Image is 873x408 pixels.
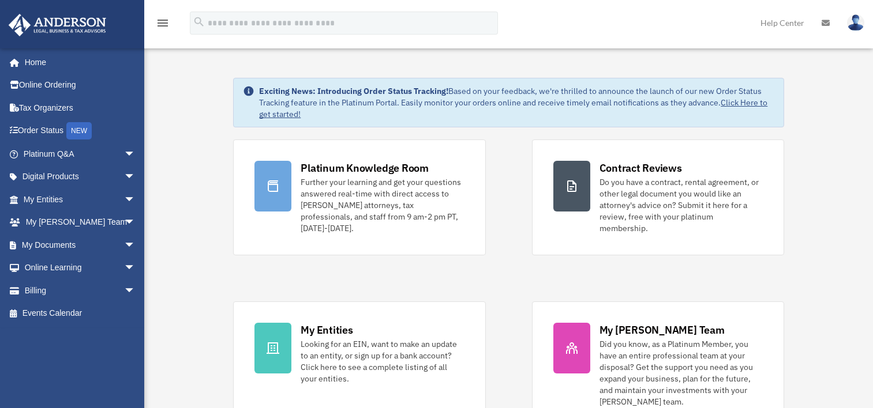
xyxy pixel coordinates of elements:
i: menu [156,16,170,30]
span: arrow_drop_down [124,233,147,257]
a: menu [156,20,170,30]
img: User Pic [847,14,864,31]
div: NEW [66,122,92,139]
a: Order StatusNEW [8,119,153,143]
div: Based on your feedback, we're thrilled to announce the launch of our new Order Status Tracking fe... [259,85,774,120]
a: Platinum Knowledge Room Further your learning and get your questions answered real-time with dire... [233,139,485,255]
div: Did you know, as a Platinum Member, you have an entire professional team at your disposal? Get th... [600,338,763,407]
span: arrow_drop_down [124,142,147,166]
a: My [PERSON_NAME] Teamarrow_drop_down [8,211,153,234]
a: Platinum Q&Aarrow_drop_down [8,142,153,165]
div: Further your learning and get your questions answered real-time with direct access to [PERSON_NAM... [301,176,464,234]
a: Tax Organizers [8,96,153,119]
a: Online Learningarrow_drop_down [8,256,153,279]
div: My Entities [301,323,353,337]
div: My [PERSON_NAME] Team [600,323,725,337]
div: Do you have a contract, rental agreement, or other legal document you would like an attorney's ad... [600,176,763,234]
a: Home [8,51,147,74]
span: arrow_drop_down [124,256,147,280]
span: arrow_drop_down [124,279,147,303]
div: Looking for an EIN, want to make an update to an entity, or sign up for a bank account? Click her... [301,338,464,384]
div: Platinum Knowledge Room [301,161,429,175]
img: Anderson Advisors Platinum Portal [5,14,110,36]
span: arrow_drop_down [124,188,147,211]
span: arrow_drop_down [124,165,147,189]
i: search [193,16,205,28]
span: arrow_drop_down [124,211,147,235]
a: Contract Reviews Do you have a contract, rental agreement, or other legal document you would like... [532,139,784,255]
a: My Documentsarrow_drop_down [8,233,153,256]
a: Online Ordering [8,74,153,97]
a: My Entitiesarrow_drop_down [8,188,153,211]
a: Events Calendar [8,302,153,325]
a: Digital Productsarrow_drop_down [8,165,153,188]
div: Contract Reviews [600,161,682,175]
strong: Exciting News: Introducing Order Status Tracking! [259,86,448,96]
a: Billingarrow_drop_down [8,279,153,302]
a: Click Here to get started! [259,97,767,119]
